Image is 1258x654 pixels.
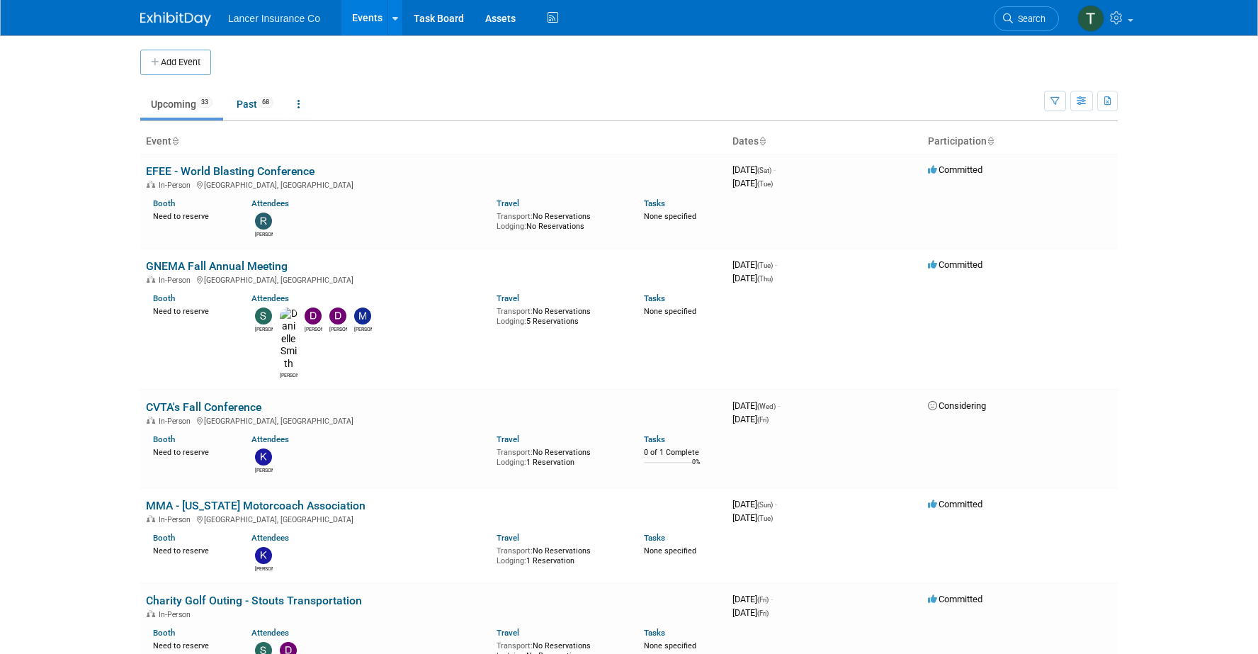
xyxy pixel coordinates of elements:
[732,164,776,175] span: [DATE]
[153,628,175,638] a: Booth
[251,198,289,208] a: Attendees
[255,564,273,573] div: Kimberlee Bissegger
[140,130,727,154] th: Event
[922,130,1118,154] th: Participation
[928,594,982,604] span: Committed
[153,434,175,444] a: Booth
[775,499,777,509] span: -
[258,97,273,108] span: 68
[928,259,982,270] span: Committed
[644,198,665,208] a: Tasks
[146,400,261,414] a: CVTA's Fall Conference
[305,308,322,325] img: Dennis Kelly
[497,448,533,457] span: Transport:
[159,417,195,426] span: In-Person
[644,293,665,303] a: Tasks
[732,273,773,283] span: [DATE]
[255,449,272,466] img: Kevin Rose
[1077,5,1104,32] img: Terrence Forrest
[732,512,773,523] span: [DATE]
[644,533,665,543] a: Tasks
[280,308,297,371] img: Danielle Smith
[255,547,272,564] img: Kimberlee Bissegger
[757,167,771,174] span: (Sat)
[928,400,986,411] span: Considering
[146,259,288,273] a: GNEMA Fall Annual Meeting
[140,12,211,26] img: ExhibitDay
[146,164,314,178] a: EFEE - World Blasting Conference
[280,371,297,379] div: Danielle Smith
[497,317,526,326] span: Lodging:
[153,533,175,543] a: Booth
[147,515,155,522] img: In-Person Event
[153,543,230,556] div: Need to reserve
[251,293,289,303] a: Attendees
[928,499,982,509] span: Committed
[732,178,773,188] span: [DATE]
[255,230,273,238] div: Ralph Burnham
[147,417,155,424] img: In-Person Event
[757,275,773,283] span: (Thu)
[497,556,526,565] span: Lodging:
[147,181,155,188] img: In-Person Event
[147,276,155,283] img: In-Person Event
[644,641,696,650] span: None specified
[153,304,230,317] div: Need to reserve
[497,222,526,231] span: Lodging:
[497,458,526,467] span: Lodging:
[644,307,696,316] span: None specified
[146,415,721,426] div: [GEOGRAPHIC_DATA], [GEOGRAPHIC_DATA]
[159,276,195,285] span: In-Person
[153,209,230,222] div: Need to reserve
[228,13,320,24] span: Lancer Insurance Co
[757,402,776,410] span: (Wed)
[153,638,230,651] div: Need to reserve
[171,135,178,147] a: Sort by Event Name
[775,259,777,270] span: -
[757,501,773,509] span: (Sun)
[146,274,721,285] div: [GEOGRAPHIC_DATA], [GEOGRAPHIC_DATA]
[497,434,519,444] a: Travel
[757,261,773,269] span: (Tue)
[759,135,766,147] a: Sort by Start Date
[497,628,519,638] a: Travel
[497,641,533,650] span: Transport:
[692,458,701,478] td: 0%
[644,212,696,221] span: None specified
[159,515,195,524] span: In-Person
[732,259,777,270] span: [DATE]
[255,213,272,230] img: Ralph Burnham
[146,594,362,607] a: Charity Golf Outing - Stouts Transportation
[1013,13,1045,24] span: Search
[146,513,721,524] div: [GEOGRAPHIC_DATA], [GEOGRAPHIC_DATA]
[147,610,155,617] img: In-Person Event
[757,514,773,522] span: (Tue)
[644,434,665,444] a: Tasks
[497,533,519,543] a: Travel
[757,416,769,424] span: (Fri)
[153,293,175,303] a: Booth
[251,533,289,543] a: Attendees
[987,135,994,147] a: Sort by Participation Type
[226,91,284,118] a: Past68
[251,434,289,444] a: Attendees
[140,91,223,118] a: Upcoming33
[255,466,273,474] div: Kevin Rose
[197,97,212,108] span: 33
[354,308,371,325] img: Michael Arcario
[778,400,780,411] span: -
[732,414,769,424] span: [DATE]
[732,594,773,604] span: [DATE]
[305,325,322,333] div: Dennis Kelly
[153,198,175,208] a: Booth
[757,596,769,604] span: (Fri)
[146,179,721,190] div: [GEOGRAPHIC_DATA], [GEOGRAPHIC_DATA]
[497,445,623,467] div: No Reservations 1 Reservation
[771,594,773,604] span: -
[329,308,346,325] img: Dana Turilli
[354,325,372,333] div: Michael Arcario
[153,445,230,458] div: Need to reserve
[994,6,1059,31] a: Search
[732,400,780,411] span: [DATE]
[251,628,289,638] a: Attendees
